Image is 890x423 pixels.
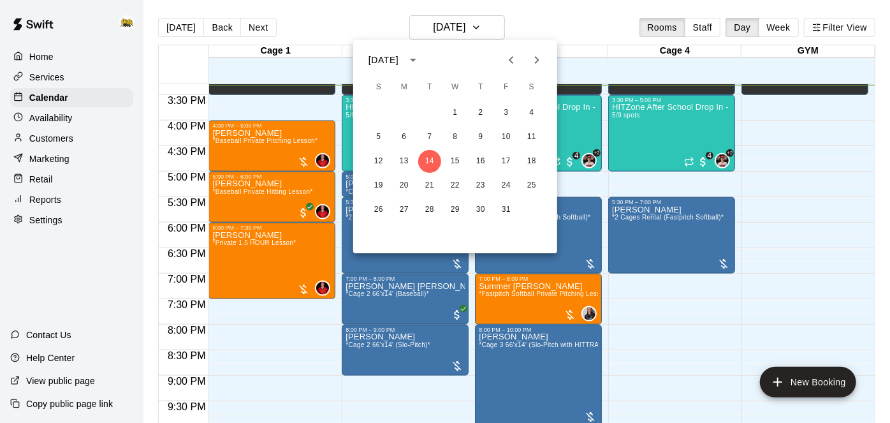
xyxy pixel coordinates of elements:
[520,174,543,197] button: 25
[402,49,424,71] button: calendar view is open, switch to year view
[499,47,524,73] button: Previous month
[495,101,518,124] button: 3
[444,198,467,221] button: 29
[418,75,441,100] span: Tuesday
[444,150,467,173] button: 15
[393,198,416,221] button: 27
[368,54,398,67] div: [DATE]
[367,174,390,197] button: 19
[469,198,492,221] button: 30
[520,126,543,149] button: 11
[393,150,416,173] button: 13
[367,126,390,149] button: 5
[495,126,518,149] button: 10
[367,75,390,100] span: Sunday
[469,150,492,173] button: 16
[393,174,416,197] button: 20
[495,174,518,197] button: 24
[418,198,441,221] button: 28
[393,126,416,149] button: 6
[520,150,543,173] button: 18
[520,101,543,124] button: 4
[469,174,492,197] button: 23
[444,126,467,149] button: 8
[418,126,441,149] button: 7
[418,150,441,173] button: 14
[495,150,518,173] button: 17
[469,126,492,149] button: 9
[524,47,550,73] button: Next month
[495,198,518,221] button: 31
[418,174,441,197] button: 21
[444,174,467,197] button: 22
[367,198,390,221] button: 26
[469,75,492,100] span: Thursday
[444,75,467,100] span: Wednesday
[367,150,390,173] button: 12
[520,75,543,100] span: Saturday
[393,75,416,100] span: Monday
[469,101,492,124] button: 2
[495,75,518,100] span: Friday
[444,101,467,124] button: 1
